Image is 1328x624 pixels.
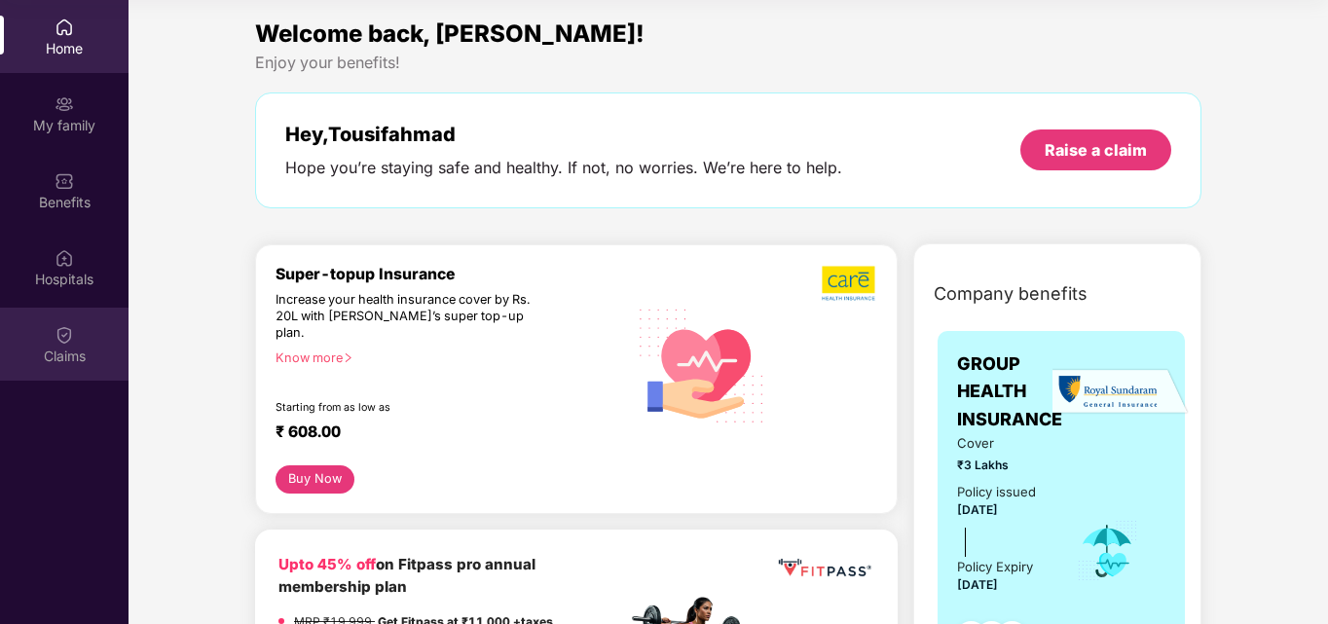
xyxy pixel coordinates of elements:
div: Policy Expiry [957,557,1033,577]
img: icon [1076,519,1139,583]
span: [DATE] [957,577,998,592]
div: Increase your health insurance cover by Rs. 20L with [PERSON_NAME]’s super top-up plan. [276,292,542,342]
img: svg+xml;base64,PHN2ZyB3aWR0aD0iMjAiIGhlaWdodD0iMjAiIHZpZXdCb3g9IjAgMCAyMCAyMCIgZmlsbD0ibm9uZSIgeG... [55,94,74,114]
div: Enjoy your benefits! [255,53,1201,73]
button: Buy Now [276,465,354,494]
div: Policy issued [957,482,1036,502]
span: [DATE] [957,502,998,517]
img: svg+xml;base64,PHN2ZyBpZD0iQ2xhaW0iIHhtbG5zPSJodHRwOi8vd3d3LnczLm9yZy8yMDAwL3N2ZyIgd2lkdGg9IjIwIi... [55,325,74,345]
span: Cover [957,433,1049,454]
div: Know more [276,350,615,364]
div: Hey, Tousifahmad [285,123,842,146]
img: fppp.png [775,553,874,584]
div: ₹ 608.00 [276,422,608,446]
span: right [343,352,353,363]
span: ₹3 Lakhs [957,456,1049,474]
b: Upto 45% off [278,555,376,573]
img: svg+xml;base64,PHN2ZyBpZD0iSG9zcGl0YWxzIiB4bWxucz0iaHR0cDovL3d3dy53My5vcmcvMjAwMC9zdmciIHdpZHRoPS... [55,248,74,268]
span: Welcome back, [PERSON_NAME]! [255,19,645,48]
div: Super-topup Insurance [276,265,627,283]
b: on Fitpass pro annual membership plan [278,555,535,597]
img: svg+xml;base64,PHN2ZyB4bWxucz0iaHR0cDovL3d3dy53My5vcmcvMjAwMC9zdmciIHhtbG5zOnhsaW5rPSJodHRwOi8vd3... [627,288,778,441]
img: svg+xml;base64,PHN2ZyBpZD0iQmVuZWZpdHMiIHhtbG5zPSJodHRwOi8vd3d3LnczLm9yZy8yMDAwL3N2ZyIgd2lkdGg9Ij... [55,171,74,191]
div: Hope you’re staying safe and healthy. If not, no worries. We’re here to help. [285,158,842,178]
img: svg+xml;base64,PHN2ZyBpZD0iSG9tZSIgeG1sbnM9Imh0dHA6Ly93d3cudzMub3JnLzIwMDAvc3ZnIiB3aWR0aD0iMjAiIG... [55,18,74,37]
div: Starting from as low as [276,401,544,415]
span: GROUP HEALTH INSURANCE [957,350,1062,433]
img: insurerLogo [1052,368,1189,416]
span: Company benefits [934,280,1088,308]
div: Raise a claim [1045,139,1147,161]
img: b5dec4f62d2307b9de63beb79f102df3.png [822,265,877,302]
